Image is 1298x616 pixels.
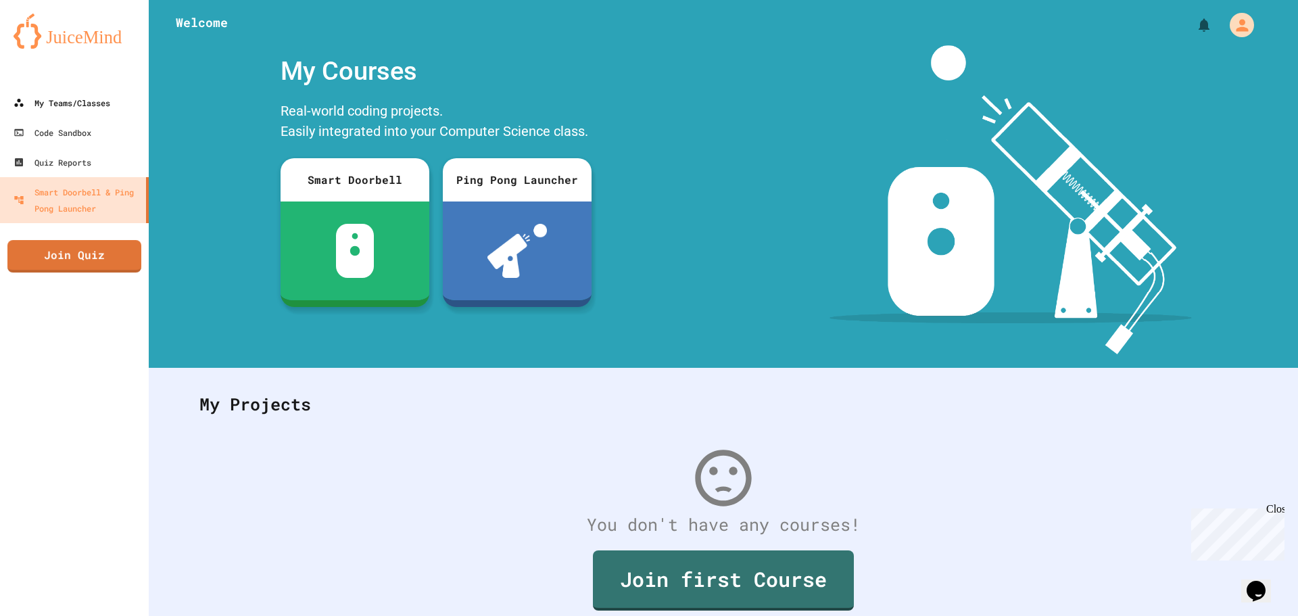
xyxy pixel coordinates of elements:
[186,512,1261,538] div: You don't have any courses!
[443,158,592,202] div: Ping Pong Launcher
[14,95,110,111] div: My Teams/Classes
[14,124,91,141] div: Code Sandbox
[487,224,548,278] img: ppl-with-ball.png
[274,97,598,148] div: Real-world coding projects. Easily integrated into your Computer Science class.
[5,5,93,86] div: Chat with us now!Close
[14,154,91,170] div: Quiz Reports
[1216,9,1257,41] div: My Account
[274,45,598,97] div: My Courses
[14,184,141,216] div: Smart Doorbell & Ping Pong Launcher
[593,550,854,611] a: Join first Course
[1171,14,1216,37] div: My Notifications
[14,14,135,49] img: logo-orange.svg
[186,378,1261,431] div: My Projects
[7,240,141,273] a: Join Quiz
[830,45,1192,354] img: banner-image-my-projects.png
[1241,562,1284,602] iframe: chat widget
[281,158,429,202] div: Smart Doorbell
[336,224,375,278] img: sdb-white.svg
[1186,503,1284,561] iframe: chat widget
